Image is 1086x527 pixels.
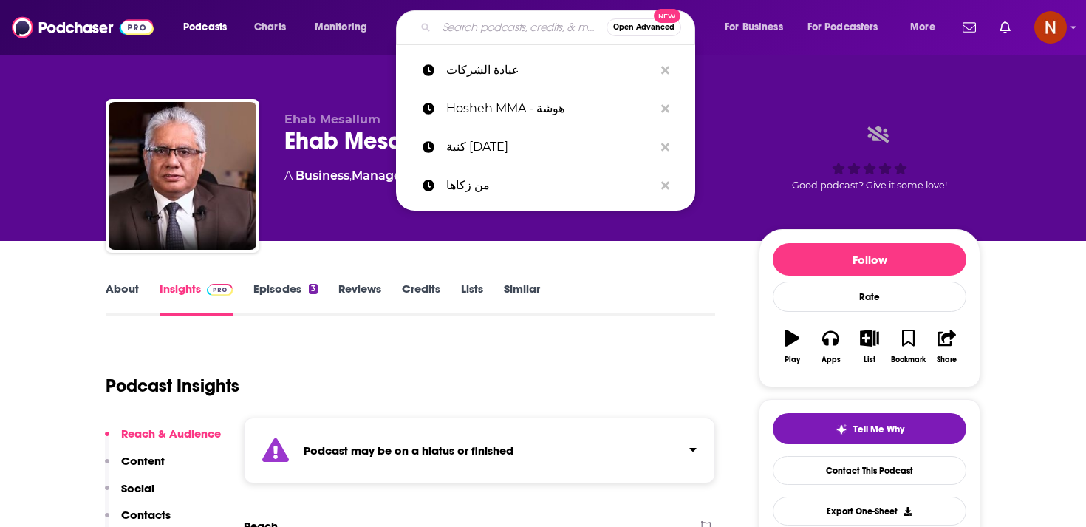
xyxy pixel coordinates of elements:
div: Share [937,356,957,364]
div: Rate [773,282,966,312]
div: List [864,356,875,364]
img: User Profile [1034,11,1067,44]
div: 3 [309,284,318,294]
span: Open Advanced [613,24,675,31]
a: Charts [245,16,295,39]
span: Charts [254,17,286,38]
button: Social [105,481,154,509]
span: , [349,169,352,183]
a: Show notifications dropdown [957,15,982,40]
button: Apps [811,320,850,373]
p: من زكاها [446,166,654,205]
img: Ehab Mesallum عيادة الشركات [109,102,256,250]
button: Bookmark [889,320,927,373]
a: كنبة [DATE] [396,128,695,166]
strong: Podcast may be on a hiatus or finished [304,443,513,458]
a: Business [296,169,349,183]
a: من زكاها [396,166,695,205]
button: Share [928,320,966,373]
div: Play [785,356,800,364]
p: Reach & Audience [121,426,221,441]
span: For Business [725,17,783,38]
p: عيادة الشركات [446,51,654,89]
a: InsightsPodchaser Pro [160,282,233,316]
button: open menu [714,16,802,39]
button: open menu [173,16,246,39]
button: List [850,320,889,373]
button: open menu [900,16,954,39]
img: Podchaser Pro [207,284,233,296]
input: Search podcasts, credits, & more... [437,16,607,39]
p: Social [121,481,154,495]
a: About [106,282,139,316]
button: tell me why sparkleTell Me Why [773,413,966,444]
button: open menu [798,16,900,39]
a: Similar [504,282,540,316]
span: For Podcasters [807,17,878,38]
p: كنبة السبت [446,128,654,166]
p: Contacts [121,508,171,522]
div: Bookmark [891,356,926,364]
a: Episodes3 [253,282,318,316]
a: Hosheh MMA - هوشة [396,89,695,128]
p: Hosheh MMA - هوشة [446,89,654,128]
button: Open AdvancedNew [607,18,681,36]
a: عيادة الشركات [396,51,695,89]
span: New [654,9,680,23]
a: Contact This Podcast [773,456,966,485]
span: Logged in as AdelNBM [1034,11,1067,44]
img: Podchaser - Follow, Share and Rate Podcasts [12,13,154,41]
section: Click to expand status details [244,418,715,483]
img: tell me why sparkle [836,424,847,435]
span: Good podcast? Give it some love! [792,180,947,191]
button: Content [105,454,165,481]
span: Ehab Mesallum [284,112,380,126]
button: Follow [773,243,966,276]
button: Export One-Sheet [773,497,966,526]
div: Apps [822,356,841,364]
div: Good podcast? Give it some love! [759,112,980,204]
h1: Podcast Insights [106,375,239,397]
a: Management [352,169,434,183]
div: Search podcasts, credits, & more... [410,10,709,44]
button: open menu [304,16,386,39]
div: A podcast [284,167,568,185]
span: Monitoring [315,17,367,38]
button: Reach & Audience [105,426,221,454]
a: Reviews [338,282,381,316]
span: Podcasts [183,17,227,38]
button: Show profile menu [1034,11,1067,44]
button: Play [773,320,811,373]
a: Show notifications dropdown [994,15,1017,40]
span: More [910,17,935,38]
a: Lists [461,282,483,316]
p: Content [121,454,165,468]
span: Tell Me Why [853,424,904,435]
a: Credits [402,282,440,316]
